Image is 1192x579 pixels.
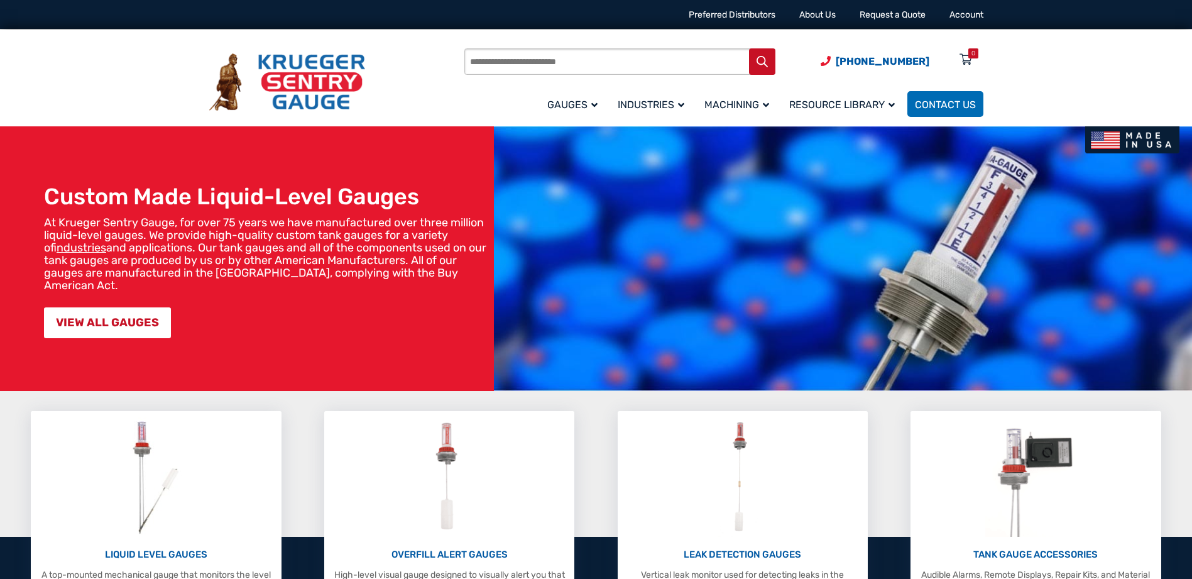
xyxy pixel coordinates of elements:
[547,99,598,111] span: Gauges
[540,89,610,119] a: Gauges
[697,89,782,119] a: Machining
[37,548,275,562] p: LIQUID LEVEL GAUGES
[907,91,983,117] a: Contact Us
[331,548,568,562] p: OVERFILL ALERT GAUGES
[1085,126,1179,153] img: Made In USA
[44,216,488,292] p: At Krueger Sentry Gauge, for over 75 years we have manufactured over three million liquid-level g...
[915,99,976,111] span: Contact Us
[610,89,697,119] a: Industries
[860,9,926,20] a: Request a Quote
[44,183,488,210] h1: Custom Made Liquid-Level Gauges
[689,9,775,20] a: Preferred Distributors
[618,99,684,111] span: Industries
[836,55,929,67] span: [PHONE_NUMBER]
[782,89,907,119] a: Resource Library
[704,99,769,111] span: Machining
[917,548,1154,562] p: TANK GAUGE ACCESSORIES
[821,53,929,69] a: Phone Number (920) 434-8860
[985,417,1086,537] img: Tank Gauge Accessories
[789,99,895,111] span: Resource Library
[209,53,365,111] img: Krueger Sentry Gauge
[949,9,983,20] a: Account
[718,417,767,537] img: Leak Detection Gauges
[57,241,106,255] a: industries
[422,417,478,537] img: Overfill Alert Gauges
[624,548,861,562] p: LEAK DETECTION GAUGES
[123,417,189,537] img: Liquid Level Gauges
[799,9,836,20] a: About Us
[44,307,171,338] a: VIEW ALL GAUGES
[971,48,975,58] div: 0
